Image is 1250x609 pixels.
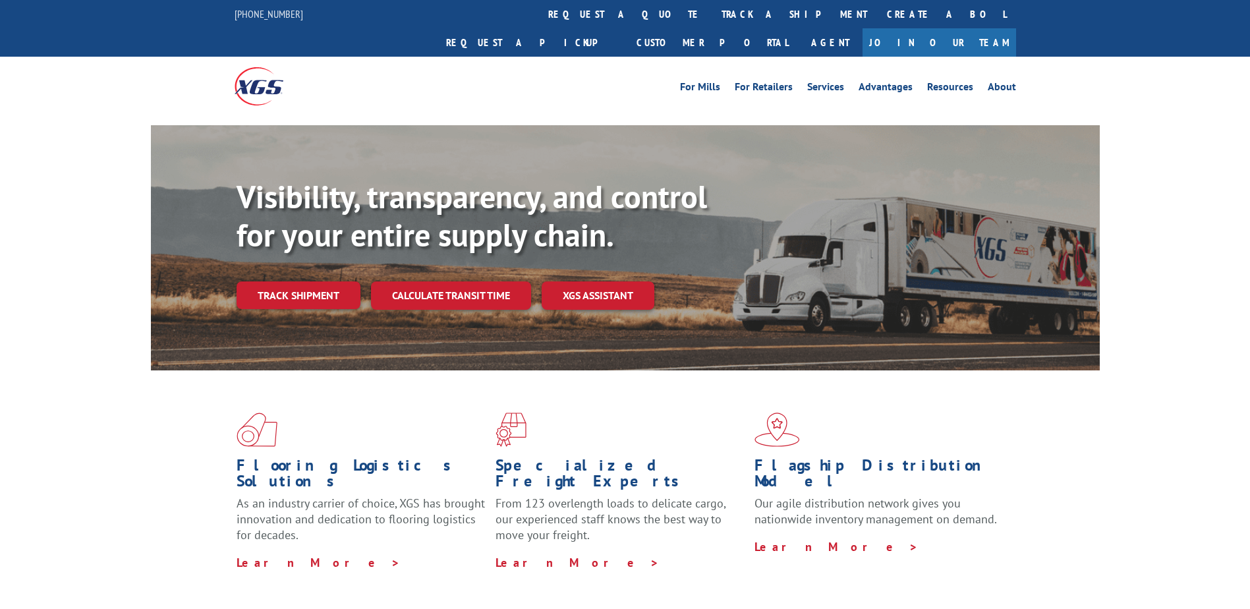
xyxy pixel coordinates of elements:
a: Learn More > [237,555,401,570]
a: Request a pickup [436,28,627,57]
a: For Mills [680,82,720,96]
img: xgs-icon-focused-on-flooring-red [496,413,526,447]
h1: Flagship Distribution Model [754,457,1004,496]
span: Our agile distribution network gives you nationwide inventory management on demand. [754,496,997,527]
a: Services [807,82,844,96]
h1: Specialized Freight Experts [496,457,745,496]
a: Join Our Team [863,28,1016,57]
a: Track shipment [237,281,360,309]
a: Customer Portal [627,28,798,57]
a: About [988,82,1016,96]
a: For Retailers [735,82,793,96]
h1: Flooring Logistics Solutions [237,457,486,496]
b: Visibility, transparency, and control for your entire supply chain. [237,176,707,255]
p: From 123 overlength loads to delicate cargo, our experienced staff knows the best way to move you... [496,496,745,554]
a: Resources [927,82,973,96]
a: XGS ASSISTANT [542,281,654,310]
a: Calculate transit time [371,281,531,310]
img: xgs-icon-total-supply-chain-intelligence-red [237,413,277,447]
a: Learn More > [754,539,919,554]
a: Agent [798,28,863,57]
span: As an industry carrier of choice, XGS has brought innovation and dedication to flooring logistics... [237,496,485,542]
a: Advantages [859,82,913,96]
a: [PHONE_NUMBER] [235,7,303,20]
a: Learn More > [496,555,660,570]
img: xgs-icon-flagship-distribution-model-red [754,413,800,447]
